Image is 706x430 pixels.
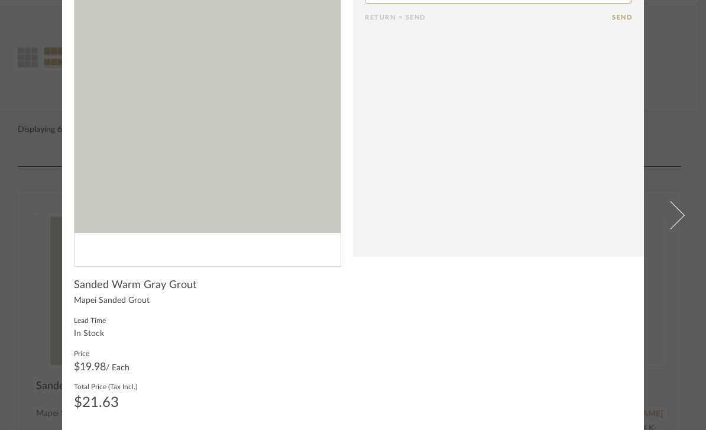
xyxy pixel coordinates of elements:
label: Total Price (Tax Incl.) [74,381,137,391]
div: Return = Send [365,14,612,21]
span: / Each [106,364,129,372]
span: Sanded Warm Gray Grout [74,279,196,292]
span: $19.98 [74,362,106,373]
label: Lead Time [74,315,106,325]
div: Mapei Sanded Grout [74,296,341,306]
div: $21.63 [74,396,137,410]
label: Price [74,348,129,358]
button: Send [612,14,632,21]
div: In Stock [74,329,106,339]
